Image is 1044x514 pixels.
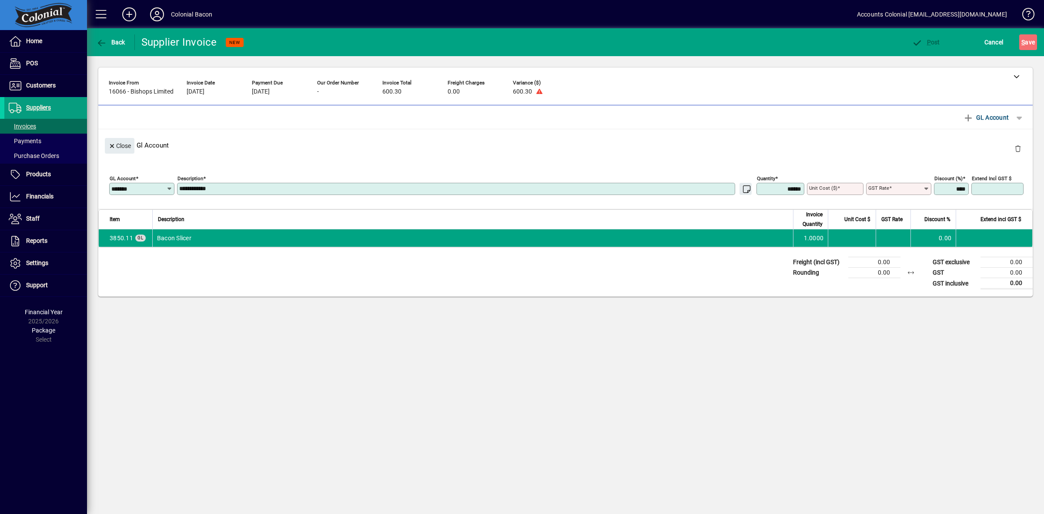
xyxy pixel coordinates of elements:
[4,230,87,252] a: Reports
[158,215,184,224] span: Description
[9,152,59,159] span: Purchase Orders
[177,175,203,181] mat-label: Description
[934,175,963,181] mat-label: Discount (%)
[4,275,87,296] a: Support
[152,229,793,247] td: Bacon Slicer
[799,210,823,229] span: Invoice Quantity
[513,88,532,95] span: 600.30
[980,278,1033,289] td: 0.00
[848,257,900,268] td: 0.00
[96,39,125,46] span: Back
[924,215,950,224] span: Discount %
[98,129,1033,161] div: Gl Account
[103,141,137,149] app-page-header-button: Close
[1016,2,1033,30] a: Knowledge Base
[928,268,980,278] td: GST
[927,39,931,46] span: P
[982,34,1006,50] button: Cancel
[9,123,36,130] span: Invoices
[4,134,87,148] a: Payments
[1021,35,1035,49] span: ave
[4,208,87,230] a: Staff
[868,185,889,191] mat-label: GST rate
[857,7,1007,21] div: Accounts Colonial [EMAIL_ADDRESS][DOMAIN_NAME]
[141,35,217,49] div: Supplier Invoice
[928,257,980,268] td: GST exclusive
[137,235,144,240] span: GL
[789,268,848,278] td: Rounding
[848,268,900,278] td: 0.00
[110,175,136,181] mat-label: GL Account
[1021,39,1025,46] span: S
[108,139,131,153] span: Close
[4,30,87,52] a: Home
[26,104,51,111] span: Suppliers
[110,234,133,242] span: Bacon Slicer
[115,7,143,22] button: Add
[171,7,212,21] div: Colonial Bacon
[26,193,54,200] span: Financials
[980,268,1033,278] td: 0.00
[4,252,87,274] a: Settings
[105,138,134,154] button: Close
[793,229,828,247] td: 1.0000
[4,164,87,185] a: Products
[26,259,48,266] span: Settings
[448,88,460,95] span: 0.00
[4,186,87,208] a: Financials
[382,88,402,95] span: 600.30
[317,88,319,95] span: -
[757,175,775,181] mat-label: Quantity
[143,7,171,22] button: Profile
[4,119,87,134] a: Invoices
[26,215,40,222] span: Staff
[26,237,47,244] span: Reports
[789,257,848,268] td: Freight (incl GST)
[4,75,87,97] a: Customers
[229,40,240,45] span: NEW
[980,215,1021,224] span: Extend incl GST $
[26,282,48,289] span: Support
[87,34,135,50] app-page-header-button: Back
[910,34,942,50] button: Post
[4,53,87,74] a: POS
[26,37,42,44] span: Home
[910,229,956,247] td: 0.00
[984,35,1004,49] span: Cancel
[980,257,1033,268] td: 0.00
[9,138,41,144] span: Payments
[26,82,56,89] span: Customers
[809,185,837,191] mat-label: Unit Cost ($)
[1007,138,1028,159] button: Delete
[110,215,120,224] span: Item
[94,34,127,50] button: Back
[26,60,38,67] span: POS
[26,171,51,178] span: Products
[187,88,204,95] span: [DATE]
[912,39,940,46] span: ost
[928,278,980,289] td: GST inclusive
[32,327,55,334] span: Package
[881,215,903,224] span: GST Rate
[4,148,87,163] a: Purchase Orders
[844,215,870,224] span: Unit Cost $
[109,88,174,95] span: 16066 - Bishops Limited
[1007,144,1028,152] app-page-header-button: Delete
[25,309,63,316] span: Financial Year
[1019,34,1037,50] button: Save
[972,175,1011,181] mat-label: Extend incl GST $
[252,88,270,95] span: [DATE]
